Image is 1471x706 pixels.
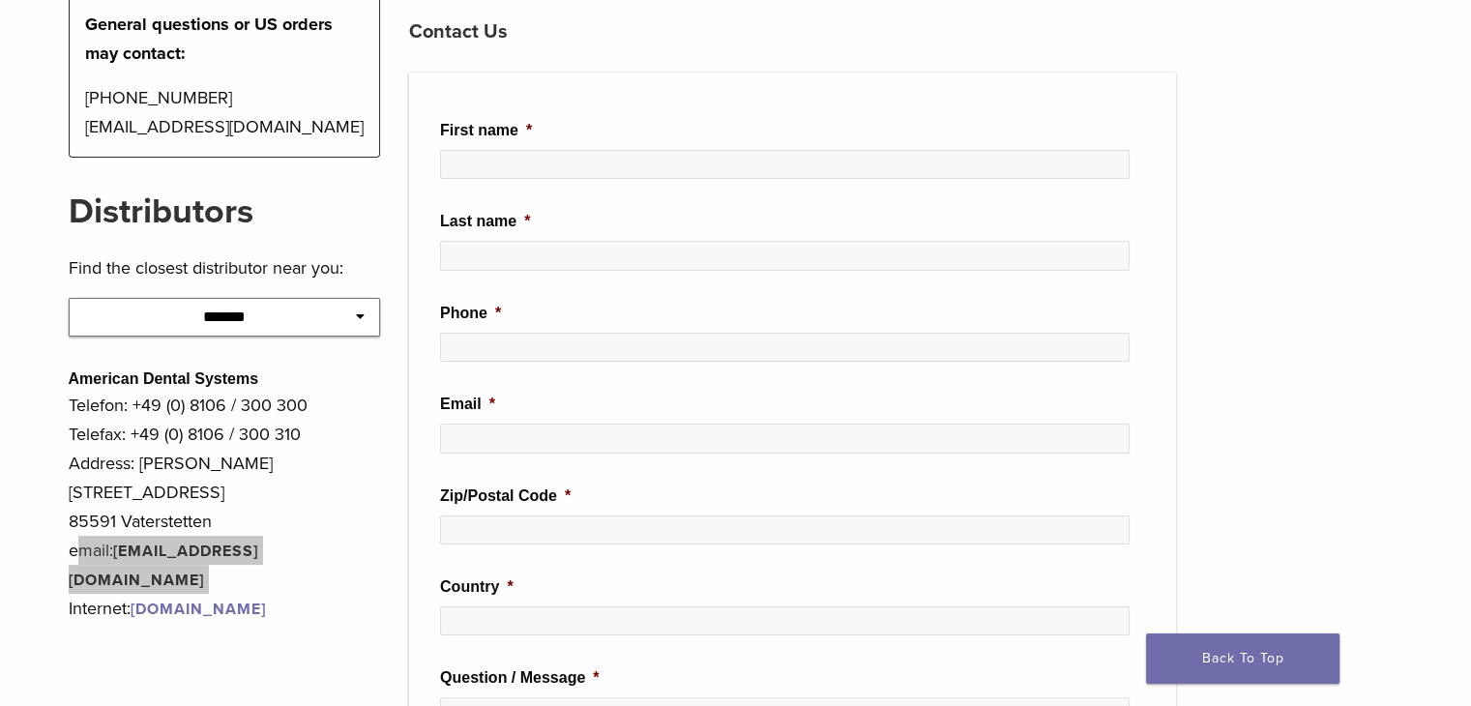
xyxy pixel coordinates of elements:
h3: Contact Us [409,9,1176,55]
p: [PHONE_NUMBER] [EMAIL_ADDRESS][DOMAIN_NAME] [85,83,365,141]
label: Country [440,577,514,598]
label: Email [440,395,495,415]
p: Telefon: +49 (0) 8106 / 300 300 Telefax: +49 (0) 8106 / 300 310 Address: [PERSON_NAME][STREET_ADD... [69,391,381,623]
a: [EMAIL_ADDRESS][DOMAIN_NAME] [69,542,258,590]
h2: Distributors [69,189,381,235]
strong: American Dental Systems [69,370,259,387]
a: [DOMAIN_NAME] [131,600,266,619]
label: Zip/Postal Code [440,486,571,507]
strong: General questions or US orders may contact: [85,14,333,64]
p: Find the closest distributor near you: [69,253,381,282]
label: Last name [440,212,530,232]
label: Phone [440,304,501,324]
a: Back To Top [1146,633,1339,684]
label: Question / Message [440,668,600,689]
label: First name [440,121,532,141]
